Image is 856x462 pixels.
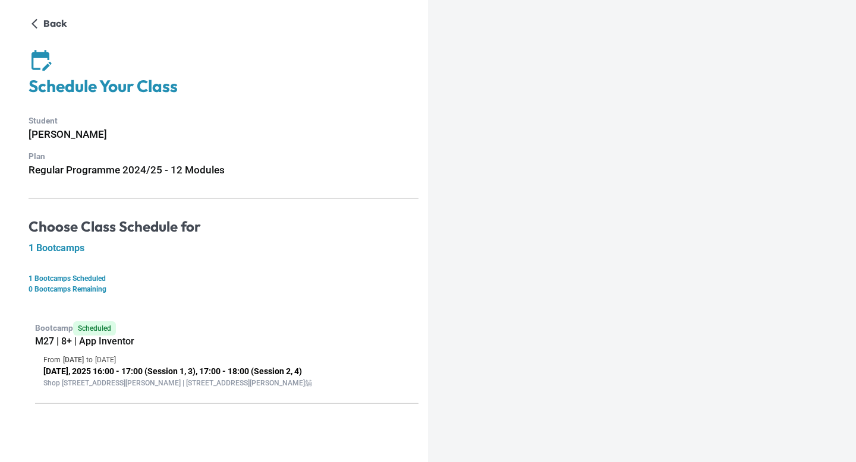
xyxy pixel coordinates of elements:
p: From [43,355,61,365]
p: Back [43,17,67,31]
p: Shop [STREET_ADDRESS][PERSON_NAME] | [STREET_ADDRESS][PERSON_NAME]舖 [43,378,410,388]
p: [DATE] [95,355,116,365]
p: Plan [29,150,418,163]
h5: M27 | 8+ | App Inventor [35,336,418,347]
p: 1 Bootcamps Scheduled [29,273,418,284]
h4: Schedule Your Class [29,76,418,97]
span: Scheduled [73,321,116,336]
button: Back [29,14,72,33]
p: to [86,355,93,365]
h6: [PERSON_NAME] [29,126,418,143]
h5: 1 Bootcamps [29,242,418,254]
h4: Choose Class Schedule for [29,218,418,236]
p: [DATE] [63,355,84,365]
p: [DATE], 2025 16:00 - 17:00 (Session 1, 3), 17:00 - 18:00 (Session 2, 4) [43,365,410,378]
p: Bootcamp [35,321,418,336]
p: Student [29,115,418,127]
p: 0 Bootcamps Remaining [29,284,418,295]
h6: Regular Programme 2024/25 - 12 Modules [29,162,418,178]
